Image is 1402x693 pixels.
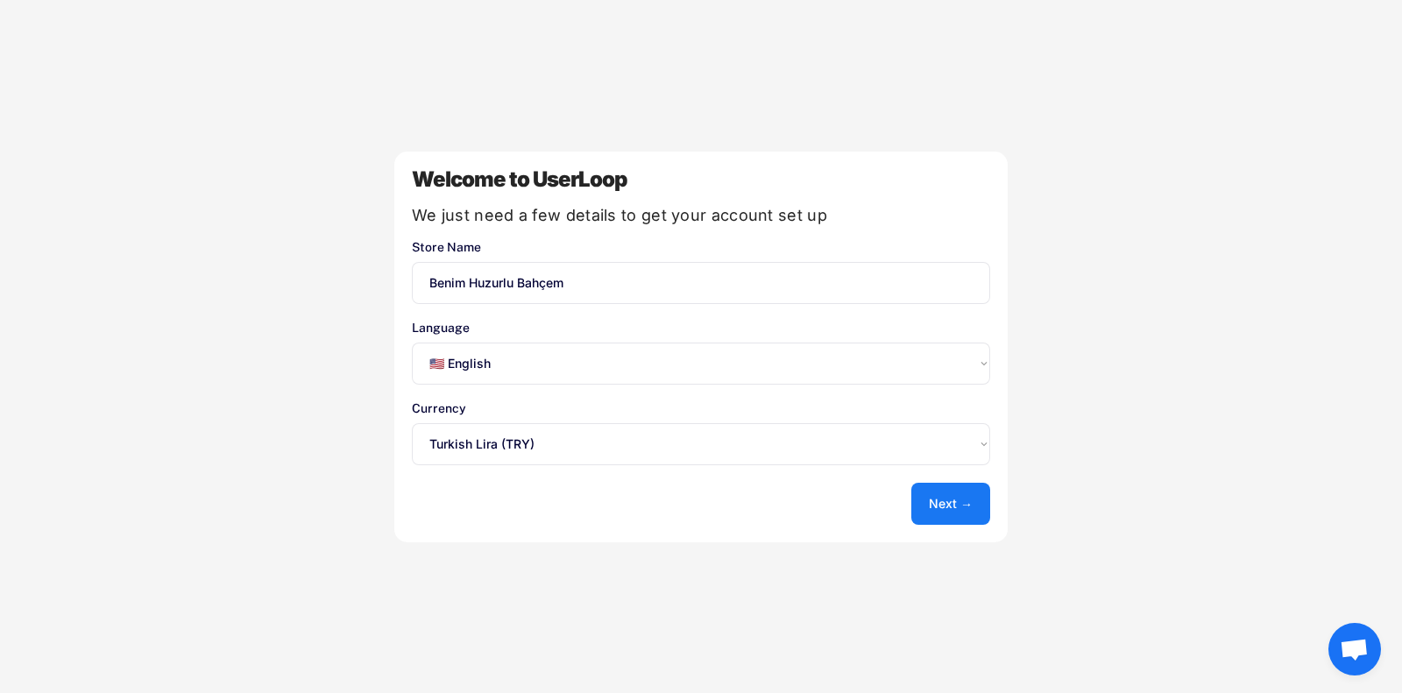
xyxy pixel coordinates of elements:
[412,262,990,304] input: You store's name
[412,322,990,334] div: Language
[911,483,990,525] button: Next →
[1328,623,1381,675] a: Açık sohbet
[412,208,990,223] div: We just need a few details to get your account set up
[412,169,990,190] div: Welcome to UserLoop
[412,241,990,253] div: Store Name
[412,402,990,414] div: Currency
